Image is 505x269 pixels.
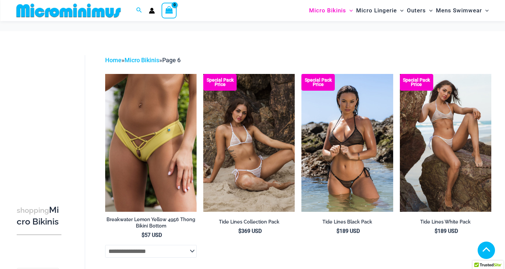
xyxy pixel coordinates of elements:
span: $ [238,228,241,234]
a: Tide Lines White Pack [400,219,491,228]
a: Tide Lines Black Pack [301,219,393,228]
span: » » [105,57,181,64]
bdi: 189 USD [336,228,360,234]
span: Micro Bikinis [309,2,346,19]
span: $ [336,228,339,234]
h2: Tide Lines White Pack [400,219,491,225]
a: Micro LingerieMenu ToggleMenu Toggle [354,2,405,19]
a: Breakwater Lemon Yellow 4956 Short 02Breakwater Lemon Yellow 4956 Short 01Breakwater Lemon Yellow... [105,74,197,211]
b: Special Pack Price [301,78,335,87]
span: Menu Toggle [346,2,353,19]
span: Menu Toggle [426,2,433,19]
a: Search icon link [136,6,142,15]
img: Tide Lines Black 350 Halter Top 470 Thong 04 [301,74,393,211]
span: $ [435,228,438,234]
a: Account icon link [149,8,155,14]
h2: Tide Lines Collection Pack [203,219,295,225]
img: MM SHOP LOGO FLAT [14,3,123,18]
span: Outers [407,2,426,19]
h3: Micro Bikinis [17,204,61,228]
a: Micro BikinisMenu ToggleMenu Toggle [307,2,354,19]
nav: Site Navigation [306,1,492,20]
span: $ [142,232,145,238]
span: Mens Swimwear [436,2,482,19]
img: Tide Lines White 350 Halter Top 470 Thong 05 [400,74,491,211]
a: Micro Bikinis [124,57,159,64]
h2: Tide Lines Black Pack [301,219,393,225]
img: Tide Lines White 308 Tri Top 470 Thong 07 [203,74,295,211]
b: Special Pack Price [400,78,433,87]
span: Page 6 [162,57,181,64]
a: Tide Lines Black 350 Halter Top 470 Thong 04 Tide Lines Black 350 Halter Top 470 Thong 03Tide Lin... [301,74,393,211]
span: shopping [17,206,49,214]
span: Menu Toggle [397,2,404,19]
a: Home [105,57,121,64]
a: View Shopping Cart, empty [162,3,177,18]
bdi: 369 USD [238,228,262,234]
b: Special Pack Price [203,78,237,87]
a: OutersMenu ToggleMenu Toggle [405,2,434,19]
a: Tide Lines White 350 Halter Top 470 Thong 05 Tide Lines White 350 Halter Top 470 Thong 03Tide Lin... [400,74,491,211]
a: Breakwater Lemon Yellow 4956 Thong Bikini Bottom [105,216,197,232]
a: Mens SwimwearMenu ToggleMenu Toggle [434,2,490,19]
img: Breakwater Lemon Yellow 4956 Short 02 [105,74,197,211]
span: Menu Toggle [482,2,489,19]
bdi: 57 USD [142,232,162,238]
a: Tide Lines Collection Pack [203,219,295,228]
a: Tide Lines White 308 Tri Top 470 Thong 07 Tide Lines Black 308 Tri Top 480 Micro 01Tide Lines Bla... [203,74,295,211]
bdi: 189 USD [435,228,458,234]
iframe: TrustedSite Certified [17,50,77,184]
h2: Breakwater Lemon Yellow 4956 Thong Bikini Bottom [105,216,197,229]
span: Micro Lingerie [356,2,397,19]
